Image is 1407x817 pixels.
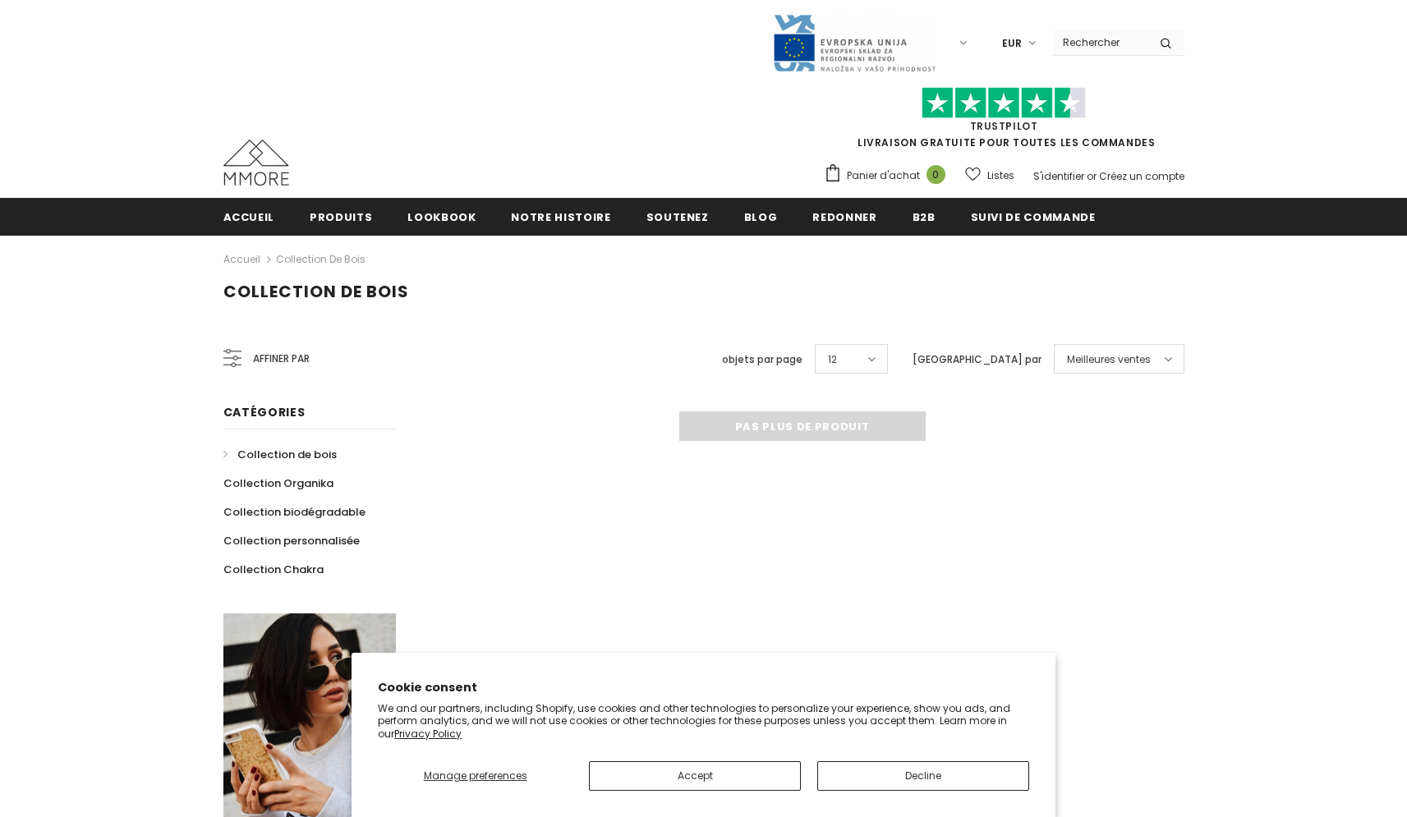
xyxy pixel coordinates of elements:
[424,769,527,783] span: Manage preferences
[970,119,1038,133] a: TrustPilot
[223,469,333,498] a: Collection Organika
[913,209,936,225] span: B2B
[223,404,306,420] span: Catégories
[646,198,709,235] a: soutenez
[223,475,333,491] span: Collection Organika
[1053,30,1147,54] input: Search Site
[223,209,275,225] span: Accueil
[223,504,366,520] span: Collection biodégradable
[253,350,310,368] span: Affiner par
[965,161,1014,190] a: Listes
[223,440,337,469] a: Collection de bois
[922,87,1086,119] img: Faites confiance aux étoiles pilotes
[971,209,1096,225] span: Suivi de commande
[589,761,801,791] button: Accept
[824,163,954,188] a: Panier d'achat 0
[223,526,360,555] a: Collection personnalisée
[378,761,572,791] button: Manage preferences
[744,198,778,235] a: Blog
[744,209,778,225] span: Blog
[646,209,709,225] span: soutenez
[987,168,1014,184] span: Listes
[913,198,936,235] a: B2B
[223,250,260,269] a: Accueil
[1033,169,1084,183] a: S'identifier
[237,447,337,462] span: Collection de bois
[310,198,372,235] a: Produits
[223,280,409,303] span: Collection de bois
[1002,35,1022,52] span: EUR
[828,351,837,368] span: 12
[223,498,366,526] a: Collection biodégradable
[407,198,476,235] a: Lookbook
[812,198,876,235] a: Redonner
[223,533,360,548] span: Collection personnalisée
[378,679,1029,696] h2: Cookie consent
[276,252,366,266] a: Collection de bois
[511,198,610,235] a: Notre histoire
[772,35,936,49] a: Javni Razpis
[378,702,1029,741] p: We and our partners, including Shopify, use cookies and other technologies to personalize your ex...
[310,209,372,225] span: Produits
[223,140,289,186] img: Cas MMORE
[824,94,1184,149] span: LIVRAISON GRATUITE POUR TOUTES LES COMMANDES
[223,562,324,577] span: Collection Chakra
[394,727,462,741] a: Privacy Policy
[1067,351,1151,368] span: Meilleures ventes
[971,198,1096,235] a: Suivi de commande
[817,761,1029,791] button: Decline
[1087,169,1097,183] span: or
[722,351,802,368] label: objets par page
[1099,169,1184,183] a: Créez un compte
[223,198,275,235] a: Accueil
[927,165,945,184] span: 0
[223,555,324,584] a: Collection Chakra
[407,209,476,225] span: Lookbook
[847,168,920,184] span: Panier d'achat
[812,209,876,225] span: Redonner
[511,209,610,225] span: Notre histoire
[913,351,1041,368] label: [GEOGRAPHIC_DATA] par
[772,13,936,73] img: Javni Razpis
